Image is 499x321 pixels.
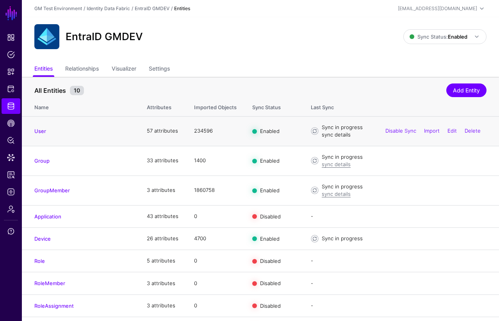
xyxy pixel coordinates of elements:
[87,5,130,11] a: Identity Data Fabric
[34,187,70,193] a: GroupMember
[186,250,244,272] td: 0
[32,86,68,95] span: All Entities
[7,188,15,196] span: Logs
[135,5,169,11] a: EntraID GMDEV
[447,128,457,134] a: Edit
[2,81,20,97] a: Protected Systems
[139,272,186,294] td: 3 attributes
[34,158,50,164] a: Group
[139,176,186,205] td: 3 attributes
[2,133,20,148] a: Policy Lens
[7,171,15,179] span: Reports
[2,98,20,114] a: Identity Data Fabric
[2,150,20,165] a: Data Lens
[7,137,15,144] span: Policy Lens
[260,258,281,264] span: Disabled
[322,235,487,243] div: Sync in progress
[260,236,280,242] span: Enabled
[34,128,46,134] a: User
[186,116,244,146] td: 234596
[149,62,170,77] a: Settings
[7,34,15,41] span: Dashboard
[139,116,186,146] td: 57 attributes
[186,294,244,317] td: 0
[34,5,82,11] a: GM Test Environment
[322,124,487,131] div: Sync in progress
[112,62,136,77] a: Visualizer
[7,51,15,59] span: Policies
[260,128,280,134] span: Enabled
[2,167,20,183] a: Reports
[2,64,20,80] a: Snippets
[322,153,487,161] div: Sync in progress
[186,96,244,116] th: Imported Objects
[322,161,351,167] a: sync details
[186,146,244,176] td: 1400
[2,115,20,131] a: CAEP Hub
[311,280,313,286] app-datasources-item-entities-syncstatus: -
[7,205,15,213] span: Admin
[260,158,280,164] span: Enabled
[2,184,20,200] a: Logs
[139,96,186,116] th: Attributes
[139,146,186,176] td: 33 attributes
[7,102,15,110] span: Identity Data Fabric
[7,119,15,127] span: CAEP Hub
[322,131,351,138] a: sync details
[398,5,477,12] div: [EMAIL_ADDRESS][DOMAIN_NAME]
[303,96,499,116] th: Last Sync
[2,201,20,217] a: Admin
[34,303,74,309] a: RoleAssignment
[260,280,281,286] span: Disabled
[66,30,143,43] h2: EntraID GMDEV
[34,236,51,242] a: Device
[186,176,244,205] td: 1860758
[34,213,61,220] a: Application
[139,294,186,317] td: 3 attributes
[7,227,15,235] span: Support
[82,5,87,12] div: /
[34,280,65,286] a: RoleMember
[139,227,186,250] td: 26 attributes
[7,68,15,76] span: Snippets
[311,302,313,309] app-datasources-item-entities-syncstatus: -
[244,96,303,116] th: Sync Status
[130,5,135,12] div: /
[139,250,186,272] td: 5 attributes
[465,128,481,134] a: Delete
[260,187,280,193] span: Enabled
[410,34,467,40] span: Sync Status:
[260,213,281,219] span: Disabled
[34,24,59,49] img: svg+xml;base64,PHN2ZyB3aWR0aD0iNjQiIGhlaWdodD0iNjQiIHZpZXdCb3g9IjAgMCA2NCA2NCIgZmlsbD0ibm9uZSIgeG...
[385,128,416,134] a: Disable Sync
[169,5,174,12] div: /
[322,183,487,191] div: Sync in progress
[322,191,351,197] a: sync details
[448,34,467,40] strong: Enabled
[174,5,190,11] strong: Entities
[34,62,53,77] a: Entities
[139,205,186,227] td: 43 attributes
[260,302,281,309] span: Disabled
[7,154,15,161] span: Data Lens
[311,213,313,219] app-datasources-item-entities-syncstatus: -
[186,227,244,250] td: 4700
[7,85,15,93] span: Protected Systems
[424,128,440,134] a: Import
[2,47,20,62] a: Policies
[446,83,487,97] a: Add Entity
[311,257,313,264] app-datasources-item-entities-syncstatus: -
[2,30,20,45] a: Dashboard
[186,272,244,294] td: 0
[22,96,139,116] th: Name
[34,258,45,264] a: Role
[5,5,18,22] a: SGNL
[186,205,244,227] td: 0
[65,62,99,77] a: Relationships
[70,86,84,95] small: 10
